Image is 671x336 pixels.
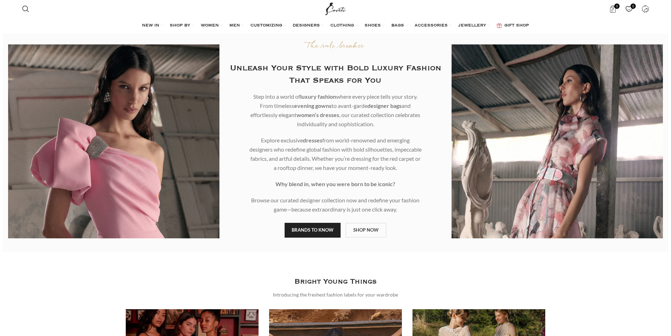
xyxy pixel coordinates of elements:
b: luxury fashion [300,93,336,100]
p: Step into a world of where every piece tells your story. From timeless to avant-garde and effortl... [249,92,422,129]
span: CUSTOMIZING [250,23,282,29]
b: evening gowns [294,102,331,109]
p: Explore exclusive from world-renowned and emerging designers who redefine global fashion with bol... [249,136,422,172]
a: Search [19,2,33,16]
span: JEWELLERY [458,23,486,29]
span: CLOTHING [330,23,354,29]
a: CLOTHING [330,19,358,33]
span: ACCESSORIES [415,23,448,29]
a: ACCESSORIES [415,19,451,33]
div: My Wishlist [622,2,636,16]
h2: Unleash Your Style with Bold Luxury Fashion That Speaks for You [230,62,441,87]
b: dresses [303,137,322,143]
a: BRANDS TO KNOW [285,223,341,238]
span: SHOP BY [170,23,190,29]
a: SHOES [365,19,384,33]
div: Main navigation [19,19,653,33]
span: DESIGNERS [293,23,320,29]
strong: Why blend in, when you were born to be iconic? [275,181,395,187]
h3: Bright Young Things [294,276,377,287]
span: 0 [614,4,620,9]
a: BAGS [391,19,408,33]
a: SHOP BY [170,19,194,33]
a: 0 [622,2,636,16]
span: MEN [229,23,240,29]
span: 0 [630,4,636,9]
span: BAGS [391,23,404,29]
p: The rule breaker [230,41,441,51]
a: SHOP NOW [346,223,386,238]
a: DESIGNERS [293,19,323,33]
a: GIFT SHOP [497,19,529,33]
a: CUSTOMIZING [250,19,286,33]
p: Browse our curated designer collection now and redefine your fashion game—because extraordinary i... [249,196,422,214]
a: 0 [605,2,620,16]
a: Site logo [324,5,347,11]
a: NEW IN [142,19,163,33]
img: GiftBag [497,23,502,28]
div: Introducing the freshest fashion labels for your wardrobe [273,291,398,299]
span: WOMEN [201,23,219,29]
b: women’s dresses [297,111,339,118]
a: WOMEN [201,19,222,33]
span: GIFT SHOP [504,23,529,29]
b: designer bags [367,102,402,109]
a: JEWELLERY [458,19,490,33]
span: SHOES [365,23,381,29]
span: NEW IN [142,23,159,29]
a: MEN [229,19,243,33]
